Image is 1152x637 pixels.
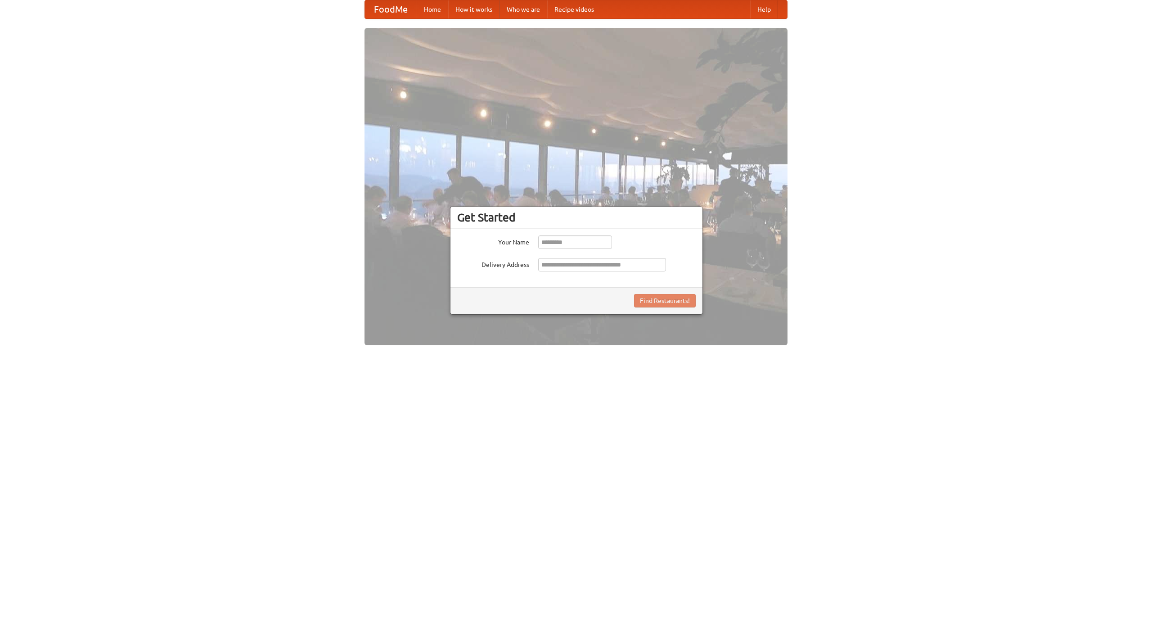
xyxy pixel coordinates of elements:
label: Delivery Address [457,258,529,269]
a: Home [417,0,448,18]
a: Help [750,0,778,18]
button: Find Restaurants! [634,294,696,307]
h3: Get Started [457,211,696,224]
a: FoodMe [365,0,417,18]
label: Your Name [457,235,529,247]
a: Recipe videos [547,0,601,18]
a: How it works [448,0,499,18]
a: Who we are [499,0,547,18]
